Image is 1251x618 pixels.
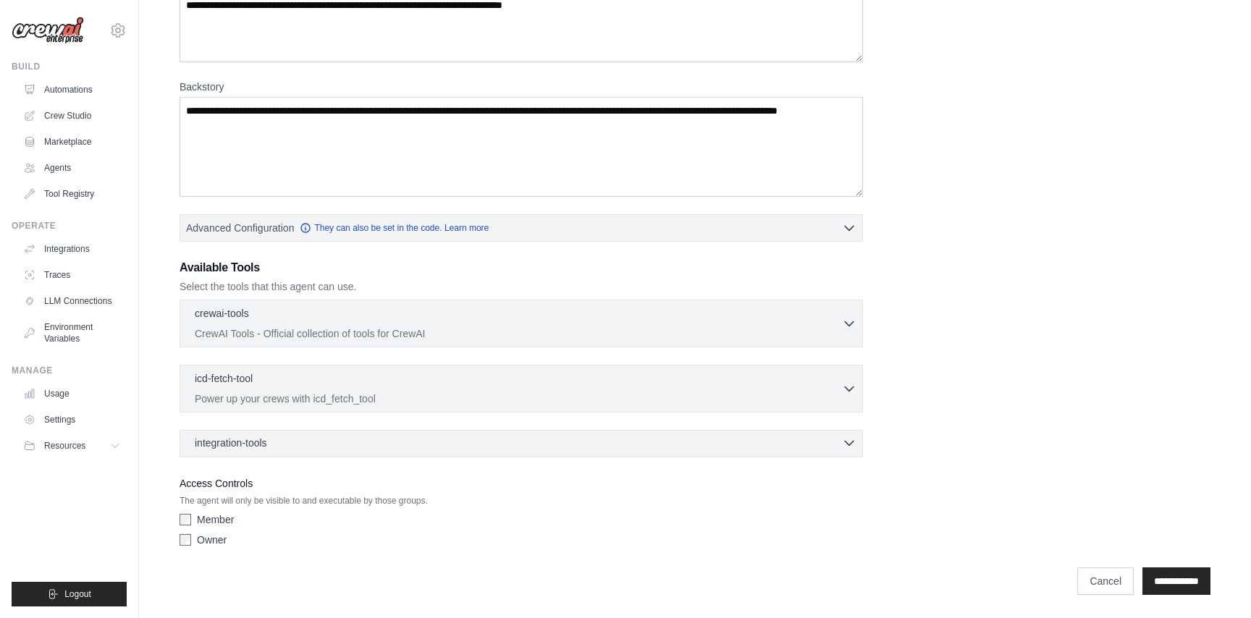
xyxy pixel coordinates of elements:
p: icd-fetch-tool [195,371,253,386]
p: Power up your crews with icd_fetch_tool [195,391,842,406]
div: Operate [12,220,127,232]
p: crewai-tools [195,306,249,321]
button: Logout [12,582,127,606]
a: Usage [17,382,127,405]
a: Environment Variables [17,316,127,350]
a: Integrations [17,237,127,261]
label: Owner [197,533,227,547]
a: They can also be set in the code. Learn more [300,222,489,234]
label: Backstory [180,80,863,94]
a: Cancel [1077,567,1134,595]
span: Advanced Configuration [186,221,294,235]
span: Resources [44,440,85,452]
button: crewai-tools CrewAI Tools - Official collection of tools for CrewAI [186,306,856,341]
p: CrewAI Tools - Official collection of tools for CrewAI [195,326,842,341]
span: integration-tools [195,436,267,450]
a: Crew Studio [17,104,127,127]
span: Logout [64,588,91,600]
a: Traces [17,263,127,287]
button: Resources [17,434,127,457]
div: Build [12,61,127,72]
label: Member [197,512,234,527]
p: Select the tools that this agent can use. [180,279,863,294]
button: Advanced Configuration They can also be set in the code. Learn more [180,215,862,241]
a: Settings [17,408,127,431]
a: LLM Connections [17,289,127,313]
img: Logo [12,17,84,44]
a: Automations [17,78,127,101]
a: Agents [17,156,127,179]
button: integration-tools [186,436,856,450]
div: Manage [12,365,127,376]
button: icd-fetch-tool Power up your crews with icd_fetch_tool [186,371,856,406]
a: Marketplace [17,130,127,153]
p: The agent will only be visible to and executable by those groups. [180,495,863,507]
h3: Available Tools [180,259,863,276]
label: Access Controls [180,475,863,492]
a: Tool Registry [17,182,127,206]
